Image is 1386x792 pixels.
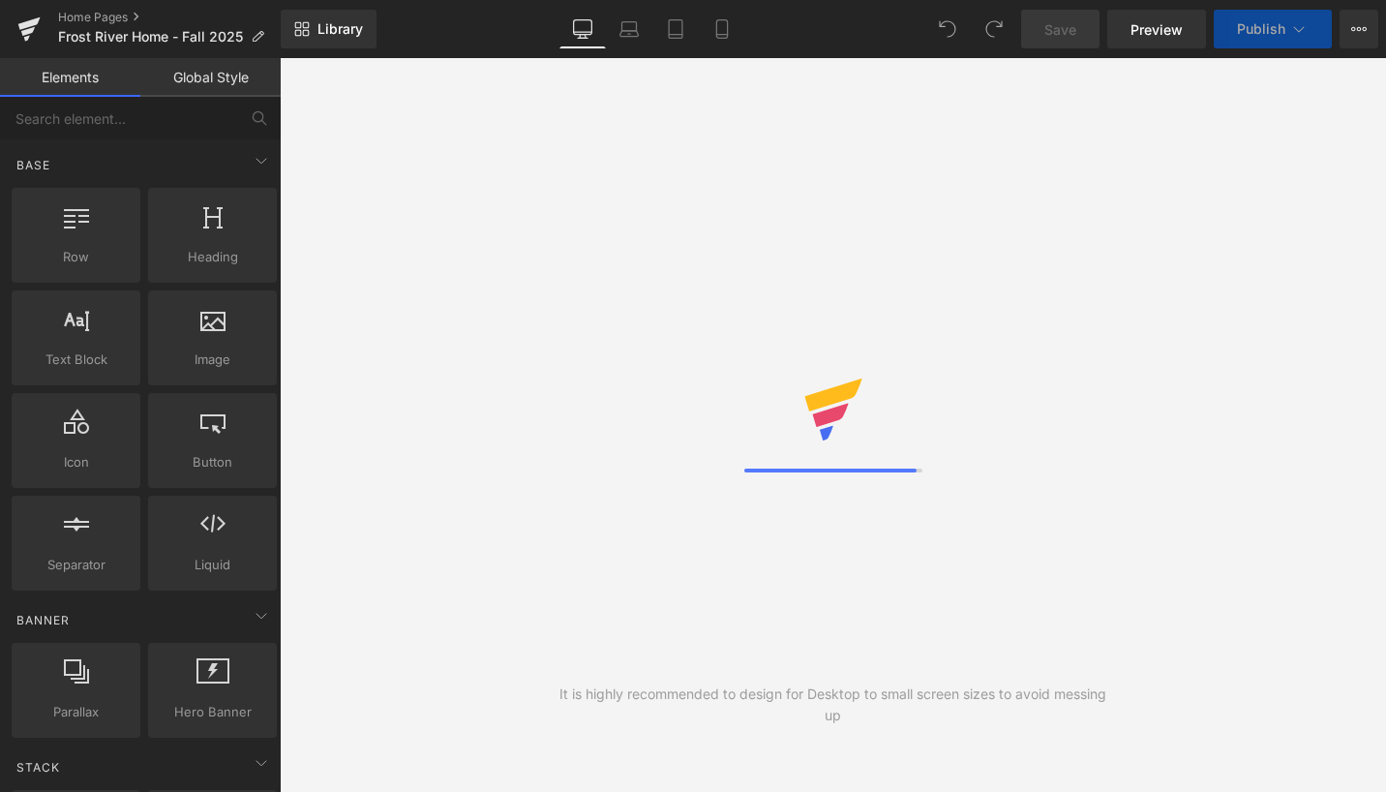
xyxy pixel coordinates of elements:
[559,10,606,48] a: Desktop
[1130,19,1183,40] span: Preview
[15,758,62,777] span: Stack
[154,702,271,722] span: Hero Banner
[15,156,52,174] span: Base
[154,247,271,267] span: Heading
[17,702,135,722] span: Parallax
[17,247,135,267] span: Row
[154,350,271,370] span: Image
[58,29,243,45] span: Frost River Home - Fall 2025
[154,555,271,575] span: Liquid
[17,452,135,472] span: Icon
[557,684,1110,726] div: It is highly recommended to design for Desktop to small screen sizes to avoid messing up
[154,452,271,472] span: Button
[606,10,652,48] a: Laptop
[1237,21,1285,37] span: Publish
[928,10,967,48] button: Undo
[699,10,745,48] a: Mobile
[17,350,135,370] span: Text Block
[17,555,135,575] span: Separator
[975,10,1013,48] button: Redo
[1044,19,1076,40] span: Save
[652,10,699,48] a: Tablet
[140,58,281,97] a: Global Style
[58,10,281,25] a: Home Pages
[1340,10,1378,48] button: More
[15,611,72,629] span: Banner
[1107,10,1206,48] a: Preview
[281,10,377,48] a: New Library
[317,20,363,38] span: Library
[1214,10,1332,48] button: Publish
